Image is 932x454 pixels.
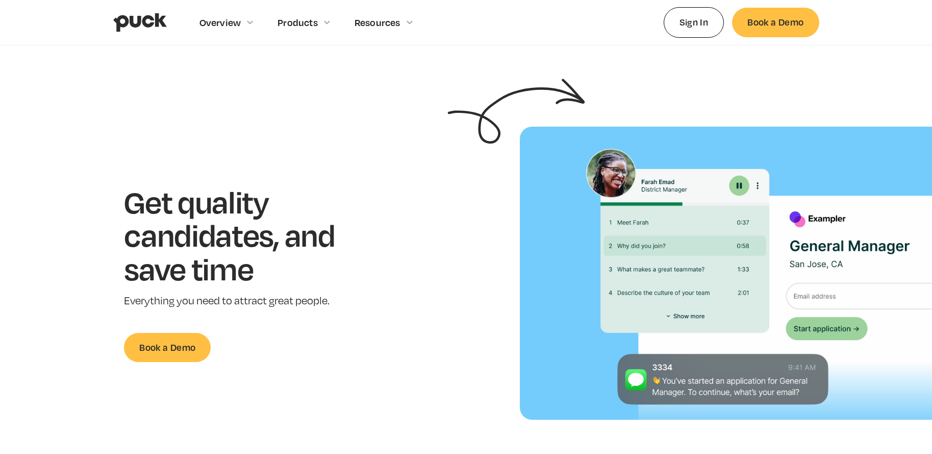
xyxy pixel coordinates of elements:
p: Everything you need to attract great people. [124,294,366,308]
div: Resources [355,17,400,28]
a: Book a Demo [124,333,211,362]
div: Products [278,17,318,28]
div: Overview [199,17,241,28]
a: Book a Demo [732,8,819,37]
h1: Get quality candidates, and save time [124,185,366,285]
a: Sign In [664,7,724,37]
